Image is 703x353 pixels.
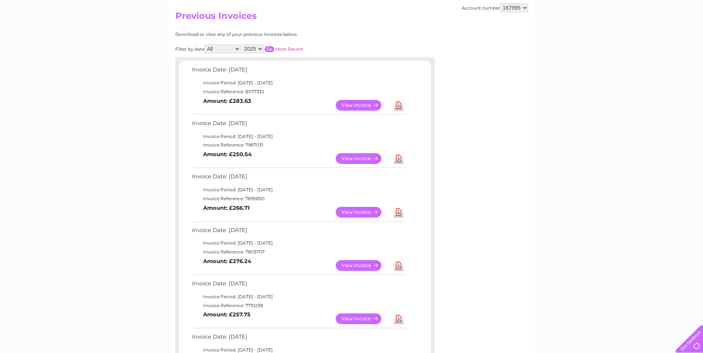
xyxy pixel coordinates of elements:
[177,4,527,36] div: Clear Business is a trading name of Verastar Limited (registered in [GEOGRAPHIC_DATA] No. 3667643...
[336,313,390,324] a: View
[394,100,403,111] a: Download
[654,31,672,37] a: Contact
[190,87,407,96] td: Invoice Reference: 8077332
[203,151,252,158] b: Amount: £250.54
[394,207,403,218] a: Download
[203,205,250,211] b: Amount: £266.71
[203,311,251,318] b: Amount: £257.75
[394,153,403,164] a: Download
[394,260,403,271] a: Download
[190,185,407,194] td: Invoice Period: [DATE] - [DATE]
[190,225,407,239] td: Invoice Date: [DATE]
[190,172,407,185] td: Invoice Date: [DATE]
[190,194,407,203] td: Invoice Reference: 7895850
[190,248,407,256] td: Invoice Reference: 7803707
[203,98,251,104] b: Amount: £283.63
[679,31,696,37] a: Log out
[190,118,407,132] td: Invoice Date: [DATE]
[190,279,407,292] td: Invoice Date: [DATE]
[336,207,390,218] a: View
[190,65,407,78] td: Invoice Date: [DATE]
[612,31,634,37] a: Telecoms
[190,78,407,87] td: Invoice Period: [DATE] - [DATE]
[563,4,614,13] a: 0333 014 3131
[203,258,251,265] b: Amount: £276.24
[275,46,304,52] a: Most Recent
[190,141,407,149] td: Invoice Reference: 7987031
[190,301,407,310] td: Invoice Reference: 7710238
[394,313,403,324] a: Download
[190,292,407,301] td: Invoice Period: [DATE] - [DATE]
[190,239,407,248] td: Invoice Period: [DATE] - [DATE]
[24,19,62,42] img: logo.png
[190,332,407,346] td: Invoice Date: [DATE]
[462,3,528,12] div: Account number
[175,44,370,53] div: Filter by date
[190,132,407,141] td: Invoice Period: [DATE] - [DATE]
[175,32,370,37] div: Download or view any of your previous invoices below.
[336,260,390,271] a: View
[175,11,528,25] h2: Previous Invoices
[591,31,607,37] a: Energy
[336,100,390,111] a: View
[336,153,390,164] a: View
[573,31,587,37] a: Water
[639,31,649,37] a: Blog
